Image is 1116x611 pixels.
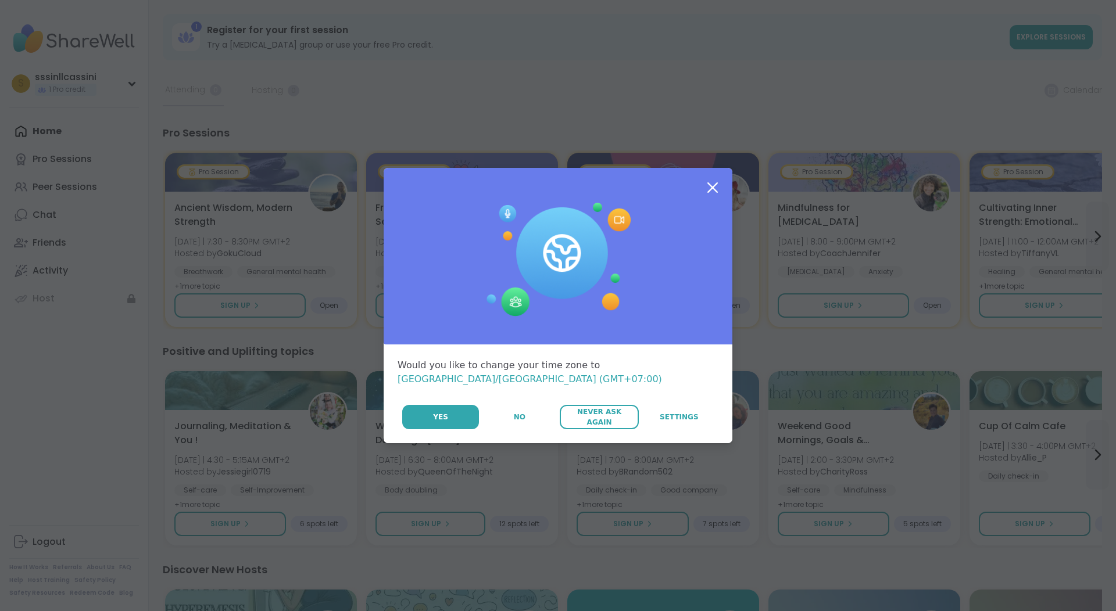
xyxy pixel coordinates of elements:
span: Yes [433,412,448,422]
div: Would you like to change your time zone to [398,358,718,386]
button: Yes [402,405,479,429]
a: Settings [640,405,718,429]
span: Never Ask Again [566,407,632,427]
button: Never Ask Again [560,405,638,429]
button: No [480,405,559,429]
span: [GEOGRAPHIC_DATA]/[GEOGRAPHIC_DATA] (GMT+07:00) [398,373,662,384]
span: No [514,412,525,422]
img: Session Experience [485,203,631,317]
span: Settings [660,412,699,422]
